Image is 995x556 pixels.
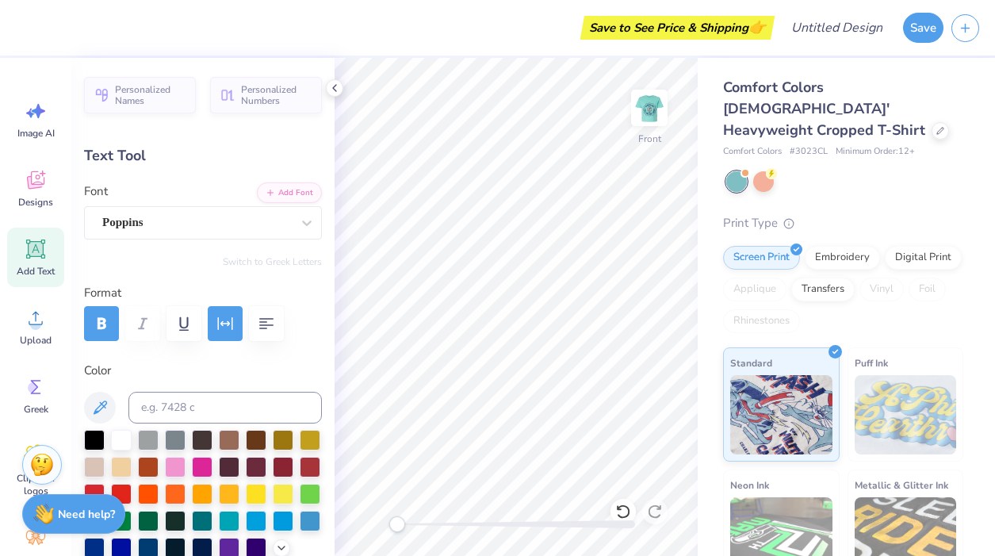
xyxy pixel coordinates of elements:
div: Digital Print [885,246,962,270]
span: # 3023CL [790,145,828,159]
strong: Need help? [58,507,115,522]
button: Add Font [257,182,322,203]
span: Personalized Names [115,84,186,106]
input: Untitled Design [779,12,895,44]
span: Image AI [17,127,55,140]
span: Comfort Colors [DEMOGRAPHIC_DATA]' Heavyweight Cropped T-Shirt [723,78,925,140]
div: Foil [909,278,946,301]
input: e.g. 7428 c [128,392,322,424]
div: Screen Print [723,246,800,270]
span: Add Text [17,265,55,278]
div: Print Type [723,214,963,232]
label: Color [84,362,322,380]
span: Personalized Numbers [241,84,312,106]
div: Applique [723,278,786,301]
span: Comfort Colors [723,145,782,159]
button: Personalized Names [84,77,196,113]
img: Puff Ink [855,375,957,454]
span: Puff Ink [855,355,888,371]
span: Neon Ink [730,477,769,493]
span: Standard [730,355,772,371]
button: Save [903,13,943,43]
label: Font [84,182,108,201]
span: Metallic & Glitter Ink [855,477,948,493]
label: Format [84,284,322,302]
div: Accessibility label [389,516,405,532]
img: Front [633,92,665,124]
div: Embroidery [805,246,880,270]
div: Transfers [791,278,855,301]
span: Upload [20,334,52,347]
div: Save to See Price & Shipping [584,16,771,40]
img: Standard [730,375,832,454]
span: Greek [24,403,48,416]
div: Text Tool [84,145,322,167]
button: Switch to Greek Letters [223,255,322,268]
span: Minimum Order: 12 + [836,145,915,159]
span: Designs [18,196,53,209]
div: Vinyl [859,278,904,301]
span: 👉 [748,17,766,36]
div: Front [638,132,661,146]
span: Clipart & logos [10,472,62,497]
div: Rhinestones [723,309,800,333]
button: Personalized Numbers [210,77,322,113]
